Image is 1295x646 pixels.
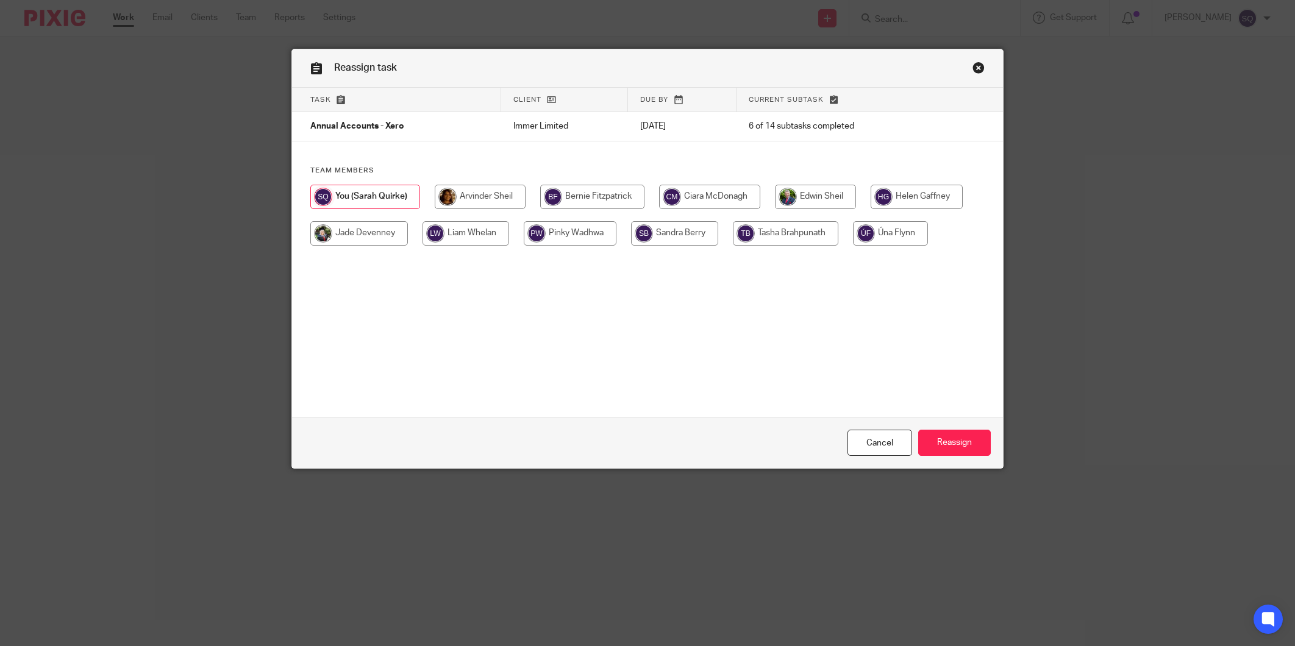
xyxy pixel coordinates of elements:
a: Close this dialog window [847,430,912,456]
h4: Team members [310,166,985,176]
span: Due by [640,96,668,103]
span: Client [513,96,541,103]
p: [DATE] [640,120,724,132]
td: 6 of 14 subtasks completed [737,112,944,141]
input: Reassign [918,430,991,456]
a: Close this dialog window [972,62,985,78]
span: Reassign task [334,63,397,73]
span: Task [310,96,331,103]
span: Annual Accounts - Xero [310,122,404,131]
span: Current subtask [749,96,824,103]
p: Immer Limited [513,120,616,132]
